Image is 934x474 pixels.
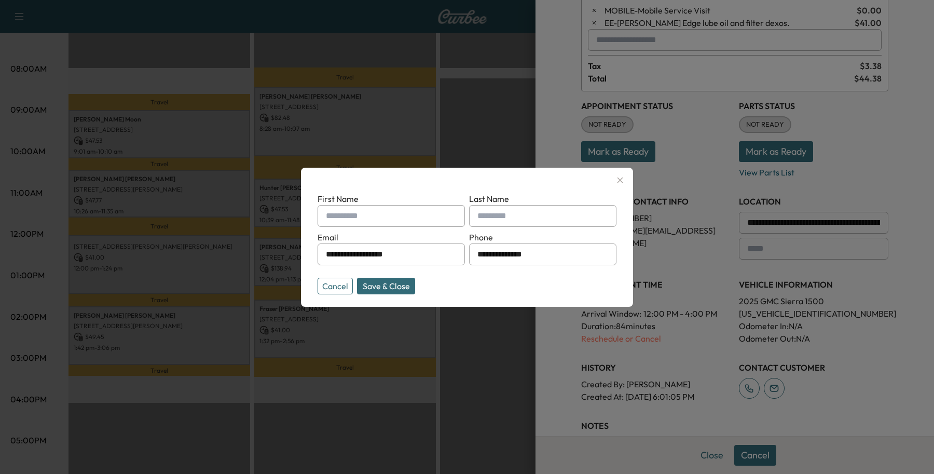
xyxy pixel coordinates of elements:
[318,278,353,294] button: Cancel
[469,194,509,204] label: Last Name
[469,232,493,242] label: Phone
[318,194,359,204] label: First Name
[318,232,338,242] label: Email
[357,278,415,294] button: Save & Close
